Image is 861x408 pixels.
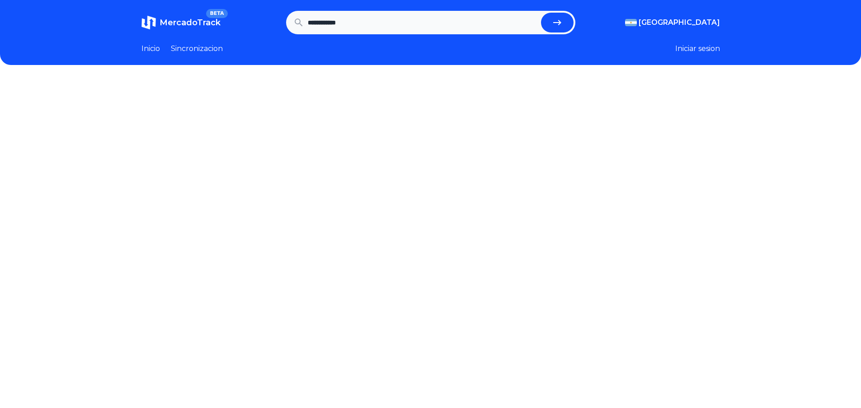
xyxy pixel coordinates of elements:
span: MercadoTrack [160,18,221,28]
a: MercadoTrackBETA [141,15,221,30]
button: [GEOGRAPHIC_DATA] [625,17,720,28]
span: [GEOGRAPHIC_DATA] [639,17,720,28]
button: Iniciar sesion [675,43,720,54]
img: MercadoTrack [141,15,156,30]
img: Argentina [625,19,637,26]
a: Sincronizacion [171,43,223,54]
a: Inicio [141,43,160,54]
span: BETA [206,9,227,18]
